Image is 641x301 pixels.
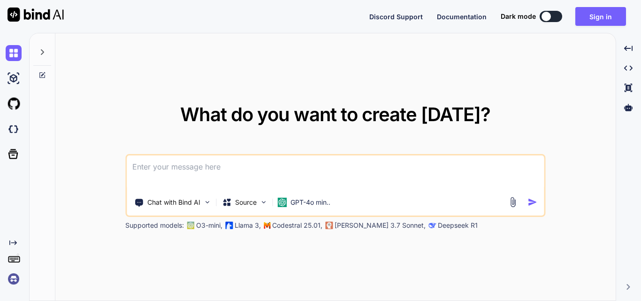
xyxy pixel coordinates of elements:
[125,221,184,230] p: Supported models:
[8,8,64,22] img: Bind AI
[437,12,487,22] button: Documentation
[428,222,436,229] img: claude
[259,198,267,206] img: Pick Models
[147,198,200,207] p: Chat with Bind AI
[575,7,626,26] button: Sign in
[180,103,490,126] span: What do you want to create [DATE]?
[272,221,322,230] p: Codestral 25.01,
[437,13,487,21] span: Documentation
[235,221,261,230] p: Llama 3,
[369,12,423,22] button: Discord Support
[325,222,333,229] img: claude
[6,96,22,112] img: githubLight
[438,221,478,230] p: Deepseek R1
[235,198,257,207] p: Source
[507,197,518,208] img: attachment
[6,45,22,61] img: chat
[264,222,270,229] img: Mistral-AI
[6,70,22,86] img: ai-studio
[277,198,287,207] img: GPT-4o mini
[290,198,330,207] p: GPT-4o min..
[225,222,233,229] img: Llama2
[203,198,211,206] img: Pick Tools
[369,13,423,21] span: Discord Support
[187,222,194,229] img: GPT-4
[335,221,426,230] p: [PERSON_NAME] 3.7 Sonnet,
[196,221,222,230] p: O3-mini,
[6,271,22,287] img: signin
[501,12,536,21] span: Dark mode
[527,197,537,207] img: icon
[6,121,22,137] img: darkCloudIdeIcon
